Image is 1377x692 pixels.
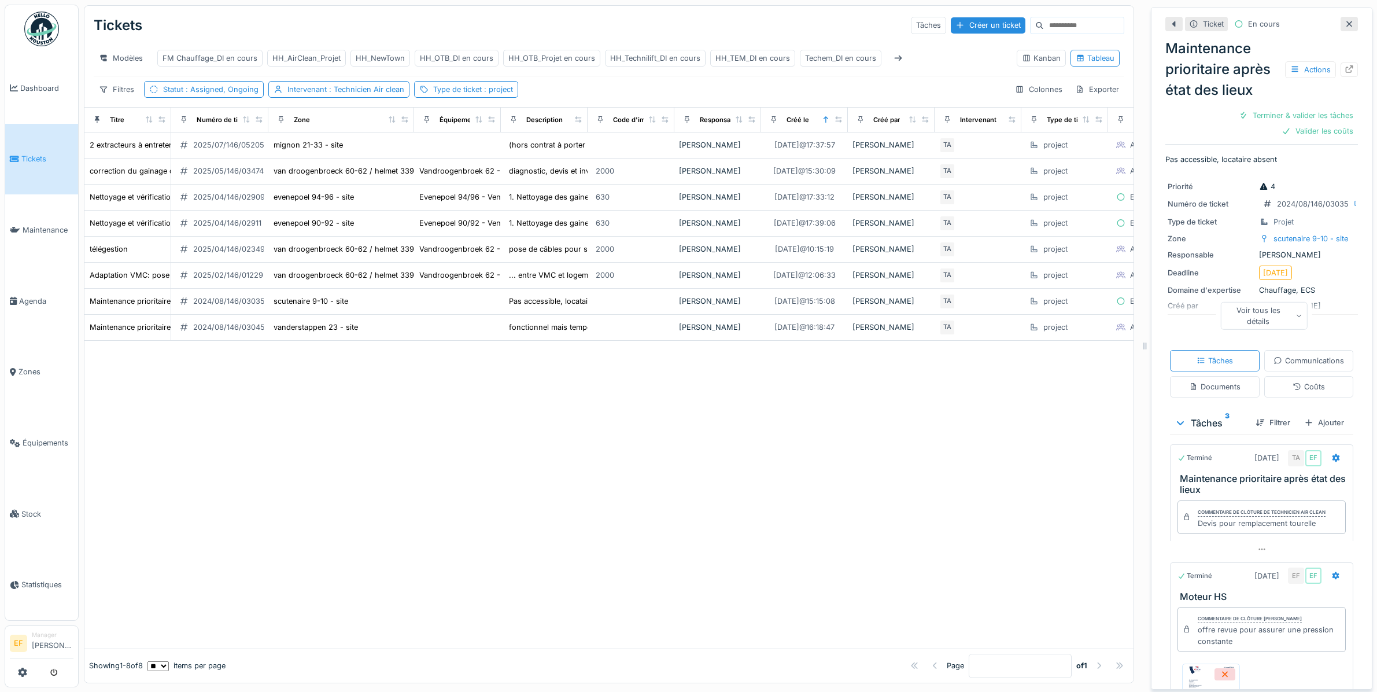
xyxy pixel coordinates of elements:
div: 2024/08/146/03035 [1277,198,1349,209]
div: project [1043,296,1068,307]
span: Tickets [21,153,73,164]
div: HH_AirClean_Projet [272,53,341,64]
div: TA [939,241,955,257]
div: TA [1288,450,1304,466]
div: project [1043,244,1068,255]
div: scutenaire 9-10 - site [274,296,348,307]
li: [PERSON_NAME] [32,631,73,656]
div: 2025/05/146/03474 [193,165,264,176]
div: Titre [110,115,124,125]
div: 2024/08/146/03045 [193,322,265,333]
div: Tableau [1076,53,1114,64]
div: Filtres [94,81,139,98]
h3: Moteur HS [1180,591,1348,602]
div: Projet [1273,216,1294,227]
div: Adaptation VMC: pose de deux registres [90,270,233,281]
div: Intervenant [287,84,404,95]
div: 2025/04/146/02909 [193,192,265,203]
a: Stock [5,478,78,550]
div: [PERSON_NAME] [852,165,930,176]
div: [PERSON_NAME] [852,139,930,150]
div: project [1043,218,1068,229]
div: van droogenbroeck 60-62 / helmet 339 - site [274,244,434,255]
div: 4 [1259,181,1275,192]
div: pose de câbles pour suivi à distance des instal... [509,244,681,255]
div: Maintenance prioritaire après état des lieux [90,322,241,333]
div: correction du gainage de la salle communautaire [90,165,261,176]
div: project [1043,192,1068,203]
div: [DATE] [1254,570,1279,581]
div: [PERSON_NAME] [679,270,756,281]
span: : project [482,85,513,94]
div: Commentaire de clôture [PERSON_NAME] [1198,615,1302,623]
div: mignon 21-33 - site [274,139,343,150]
div: EF [1288,568,1304,584]
div: [DATE] @ 17:33:12 [774,192,835,203]
div: diagnostic, devis et inversion des gaines de dé... [509,165,681,176]
div: Zone [1168,233,1254,244]
div: Tâches [911,17,946,34]
div: Assigné [1130,322,1158,333]
sup: 3 [1225,416,1230,430]
div: TA [939,267,955,284]
div: [DATE] [1263,267,1288,278]
div: van droogenbroeck 60-62 / helmet 339 - site [274,270,434,281]
div: TA [939,215,955,231]
div: Evenepoel 90/92 - Ventilation collective [419,218,559,229]
div: Devis pour remplacement tourelle [1198,518,1326,529]
div: (hors contrat à porter en avenant) - Mignon 23:... [509,139,685,150]
div: [PERSON_NAME] [852,192,930,203]
div: FM Chauffage_DI en cours [163,53,257,64]
div: [PERSON_NAME] [679,296,756,307]
div: Page [947,660,964,671]
div: 2000 [596,165,614,176]
div: Techem_DI en cours [805,53,876,64]
div: [PERSON_NAME] [679,218,756,229]
div: ... entre VMC et logements. Objectif: empêcher... [509,270,681,281]
div: Manager [32,631,73,639]
div: Vandroogenbroek 62 - Ventilation collective (Double flux) [419,270,622,281]
div: project [1043,165,1068,176]
div: fonctionnel mais températures élevées malgré la... [509,322,685,333]
div: En cours [1130,192,1162,203]
div: [PERSON_NAME] [679,165,756,176]
div: TA [939,319,955,336]
div: En cours [1130,218,1162,229]
div: [PERSON_NAME] [852,244,930,255]
div: Code d'imputation [613,115,671,125]
div: vanderstappen 23 - site [274,322,358,333]
div: EF [1305,568,1321,584]
div: TA [939,137,955,153]
span: : Technicien Air clean [327,85,404,94]
span: Agenda [19,296,73,307]
div: Voir tous les détails [1220,301,1308,329]
div: TA [939,163,955,179]
div: [DATE] @ 15:15:08 [774,296,835,307]
div: [DATE] @ 17:37:57 [774,139,835,150]
div: Vandroogenbroek 62 - Ventilation collective (Double flux) [419,244,622,255]
div: 2025/07/146/05205 [193,139,264,150]
div: [PERSON_NAME] [679,244,756,255]
div: Description [526,115,563,125]
img: Badge_color-CXgf-gQk.svg [24,12,59,46]
div: Maintenance prioritaire après état des lieux [90,296,241,307]
div: HH_OTB_DI en cours [420,53,493,64]
div: Documents [1189,381,1241,392]
div: [PERSON_NAME] [852,218,930,229]
div: [PERSON_NAME] [679,322,756,333]
div: [DATE] [1254,452,1279,463]
div: 2000 [596,244,614,255]
div: 630 [596,218,610,229]
div: 2024/08/146/03035 [193,296,265,307]
div: 2 extracteurs à entretenir [90,139,178,150]
div: items per page [147,660,226,671]
div: Numéro de ticket [1168,198,1254,209]
div: Statut [163,84,259,95]
div: 2025/02/146/01229 [193,270,263,281]
div: Maintenance prioritaire après état des lieux [1165,38,1358,101]
strong: of 1 [1076,660,1087,671]
a: Tickets [5,124,78,195]
div: Assigné [1130,270,1158,281]
div: Modèles [94,50,148,67]
div: Assigné [1130,165,1158,176]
